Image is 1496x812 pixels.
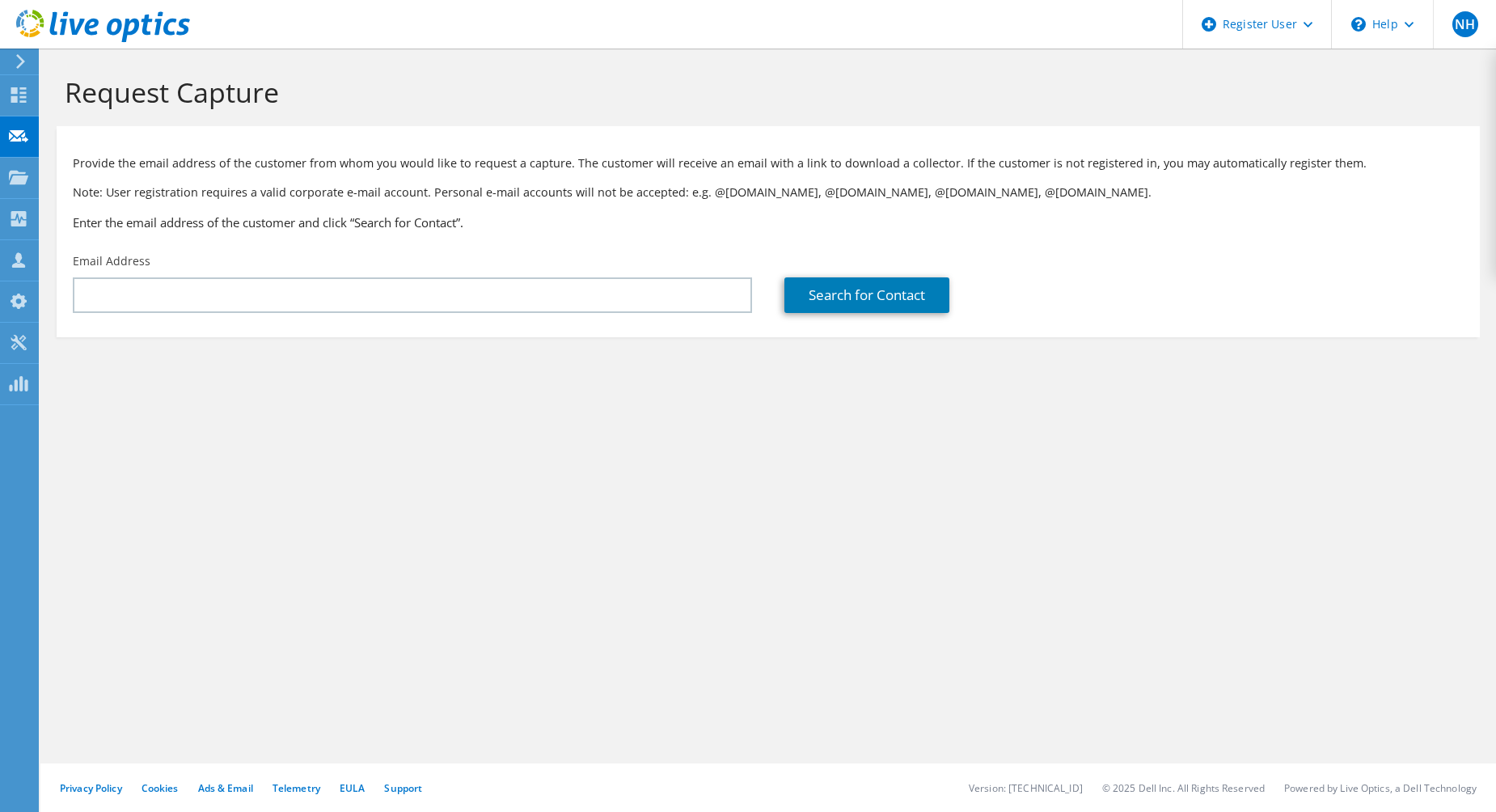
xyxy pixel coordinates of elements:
li: Version: [TECHNICAL_ID] [969,781,1083,795]
a: Telemetry [273,781,320,795]
label: Email Address [73,253,150,269]
svg: \n [1351,17,1366,32]
a: Support [384,781,422,795]
span: NH [1452,11,1478,37]
a: Ads & Email [198,781,253,795]
p: Note: User registration requires a valid corporate e-mail account. Personal e-mail accounts will ... [73,184,1464,201]
li: Powered by Live Optics, a Dell Technology [1284,781,1477,795]
a: Privacy Policy [60,781,122,795]
li: © 2025 Dell Inc. All Rights Reserved [1102,781,1265,795]
h1: Request Capture [65,75,1464,109]
a: EULA [340,781,365,795]
a: Search for Contact [784,277,949,313]
a: Cookies [142,781,179,795]
h3: Enter the email address of the customer and click “Search for Contact”. [73,214,1464,231]
p: Provide the email address of the customer from whom you would like to request a capture. The cust... [73,154,1464,172]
